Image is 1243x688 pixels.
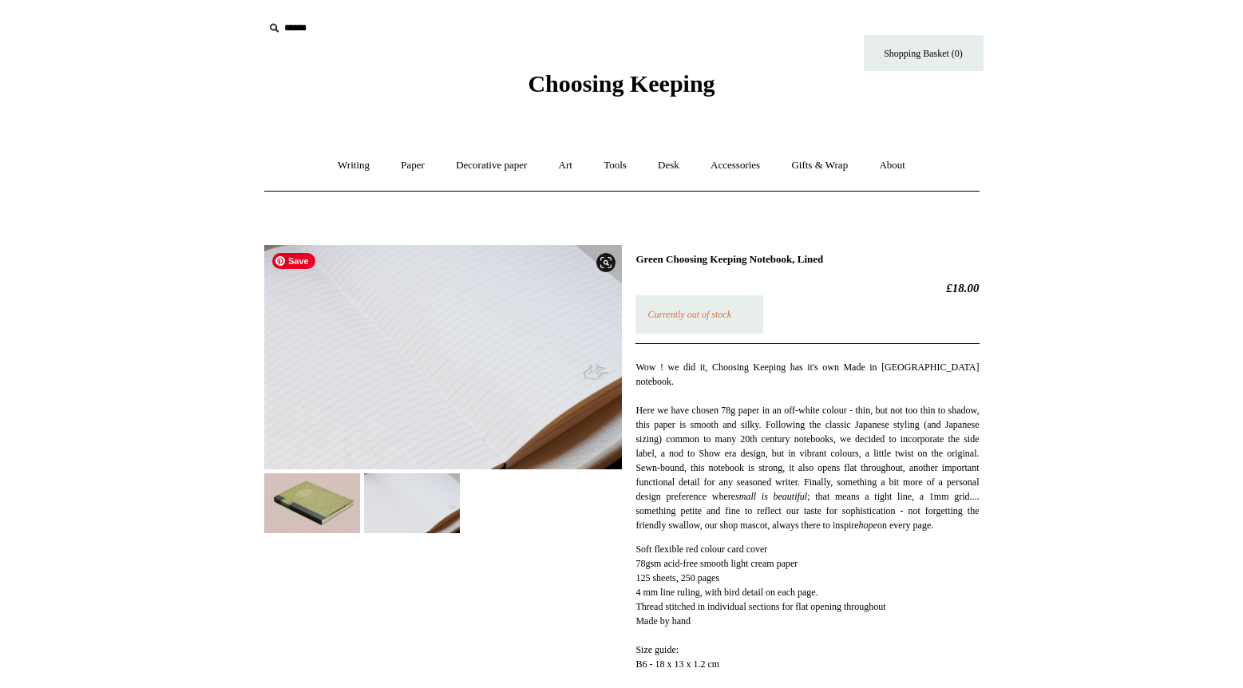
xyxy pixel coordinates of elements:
[544,144,587,187] a: Art
[264,245,622,469] img: Green Choosing Keeping Notebook, Lined
[528,70,715,97] span: Choosing Keeping
[635,281,979,295] h2: £18.00
[864,35,984,71] a: Shopping Basket (0)
[735,491,807,502] em: small is beautiful
[635,360,979,532] p: Wow ! we did it, Choosing Keeping has it's own Made in [GEOGRAPHIC_DATA] notebook. Here we have c...
[272,253,315,269] span: Save
[643,144,694,187] a: Desk
[696,144,774,187] a: Accessories
[859,520,877,531] em: hope
[635,542,979,686] p: Thread stitched in individual sections for flat opening throughout Made by hand Size guide: B6 - ...
[386,144,439,187] a: Paper
[635,572,719,583] span: 125 sheets, 250 pages
[528,83,715,94] a: Choosing Keeping
[635,558,798,569] span: 78gsm acid-free smooth light cream paper
[441,144,541,187] a: Decorative paper
[647,309,731,320] em: Currently out of stock
[589,144,641,187] a: Tools
[865,144,920,187] a: About
[323,144,384,187] a: Writing
[635,587,817,598] span: 4 mm line ruling, with bird detail on each page.
[635,544,767,555] span: Soft flexible red colour card cover
[635,253,979,266] h1: Green Choosing Keeping Notebook, Lined
[364,473,460,533] img: Green Choosing Keeping Notebook, Lined
[777,144,862,187] a: Gifts & Wrap
[264,473,360,533] img: Green Choosing Keeping Notebook, Lined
